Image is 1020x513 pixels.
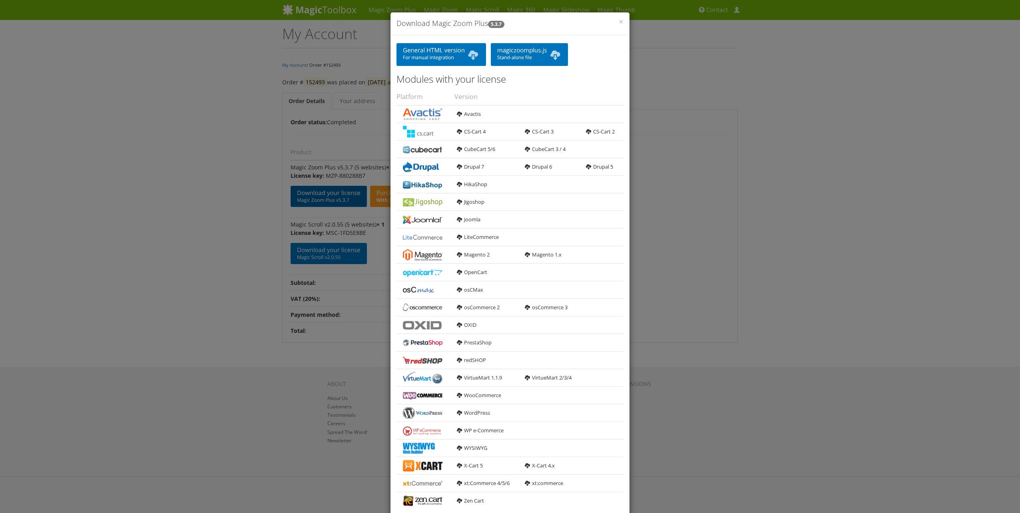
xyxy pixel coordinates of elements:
a: CubeCart 5/6 [457,145,495,153]
a: Drupal 6 [525,163,552,170]
a: VirtueMart 2/3/4 [525,374,572,381]
a: Magento 2 [457,251,490,258]
a: LiteCommerce [457,233,499,241]
a: Drupal 5 [586,163,613,170]
a: CS-Cart 4 [457,128,486,135]
a: osCMax [457,286,483,293]
a: osCommerce 3 [525,304,568,311]
a: WooCommerce [457,392,501,399]
a: Avactis [457,110,481,117]
b: 5.3.7 [488,21,504,28]
h4: Download Magic Zoom Plus [396,18,624,29]
a: redSHOP [457,356,486,364]
a: xt:commerce [525,479,563,487]
a: PrestaShop [457,339,492,346]
a: xt:Commerce 4/5/6 [457,479,510,487]
a: OXID [457,321,476,328]
h3: Modules with your license [396,74,624,84]
span: For manual integration [403,54,480,61]
a: CubeCart 3 / 4 [525,145,566,153]
a: Magento 1.x [525,251,562,258]
a: WP e-Commerce [457,427,504,434]
a: OpenCart [457,268,487,276]
a: WordPress [457,409,490,416]
a: VirtueMart 1.1.9 [457,374,502,381]
th: Version [454,88,624,105]
a: Joomla [457,216,480,223]
a: Jigoshop [457,198,484,205]
a: HikaShop [457,181,487,188]
button: Close [619,18,624,26]
a: magiczoomplus.jsStand-alone file [491,43,568,66]
a: CS-Cart 3 [525,128,554,135]
td: Magic Zoom Plus v5.3.7 (5 websites) [291,160,480,217]
a: CS-Cart 2 [586,128,615,135]
a: WYSIWYG [457,444,487,451]
span: Stand-alone file [497,54,562,61]
a: X-Cart 5 [457,462,483,469]
a: osCommerce 2 [457,304,500,311]
a: X-Cart 4.x [525,462,555,469]
th: Platform [396,88,454,105]
a: General HTML versionFor manual integration [396,43,486,66]
span: × [619,16,624,27]
a: Zen Cart [457,497,484,504]
a: Drupal 7 [457,163,484,170]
